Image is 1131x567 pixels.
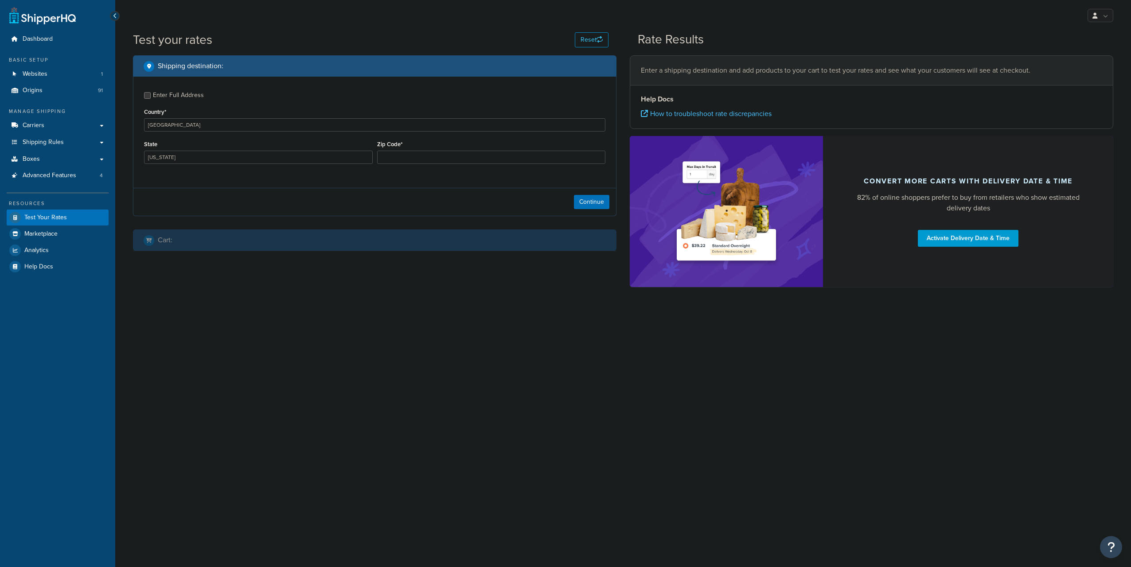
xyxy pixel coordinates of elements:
[7,151,109,167] a: Boxes
[24,263,53,271] span: Help Docs
[7,56,109,64] div: Basic Setup
[641,94,1102,105] h4: Help Docs
[7,66,109,82] li: Websites
[671,149,782,274] img: feature-image-ddt-36eae7f7280da8017bfb280eaccd9c446f90b1fe08728e4019434db127062ab4.png
[153,89,204,101] div: Enter Full Address
[23,70,47,78] span: Websites
[23,122,44,129] span: Carriers
[7,66,109,82] a: Websites1
[641,109,772,119] a: How to troubleshoot rate discrepancies
[864,177,1072,186] div: Convert more carts with delivery date & time
[23,35,53,43] span: Dashboard
[7,82,109,99] a: Origins91
[101,70,103,78] span: 1
[7,200,109,207] div: Resources
[7,31,109,47] a: Dashboard
[144,141,157,148] label: State
[158,62,223,70] h2: Shipping destination :
[7,259,109,275] a: Help Docs
[23,139,64,146] span: Shipping Rules
[7,134,109,151] a: Shipping Rules
[100,172,103,179] span: 4
[23,172,76,179] span: Advanced Features
[641,64,1102,77] p: Enter a shipping destination and add products to your cart to test your rates and see what your c...
[918,230,1018,247] a: Activate Delivery Date & Time
[7,82,109,99] li: Origins
[7,242,109,258] a: Analytics
[98,87,103,94] span: 91
[1100,536,1122,558] button: Open Resource Center
[24,247,49,254] span: Analytics
[158,236,172,244] h2: Cart :
[144,92,151,99] input: Enter Full Address
[7,226,109,242] a: Marketplace
[144,109,166,115] label: Country*
[24,214,67,221] span: Test Your Rates
[575,32,608,47] button: Reset
[23,87,43,94] span: Origins
[7,167,109,184] li: Advanced Features
[7,108,109,115] div: Manage Shipping
[638,33,704,47] h2: Rate Results
[574,195,609,209] button: Continue
[23,155,40,163] span: Boxes
[844,192,1092,214] div: 82% of online shoppers prefer to buy from retailers who show estimated delivery dates
[24,230,58,238] span: Marketplace
[377,141,402,148] label: Zip Code*
[7,167,109,184] a: Advanced Features4
[7,210,109,225] a: Test Your Rates
[133,31,212,48] h1: Test your rates
[7,117,109,134] a: Carriers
